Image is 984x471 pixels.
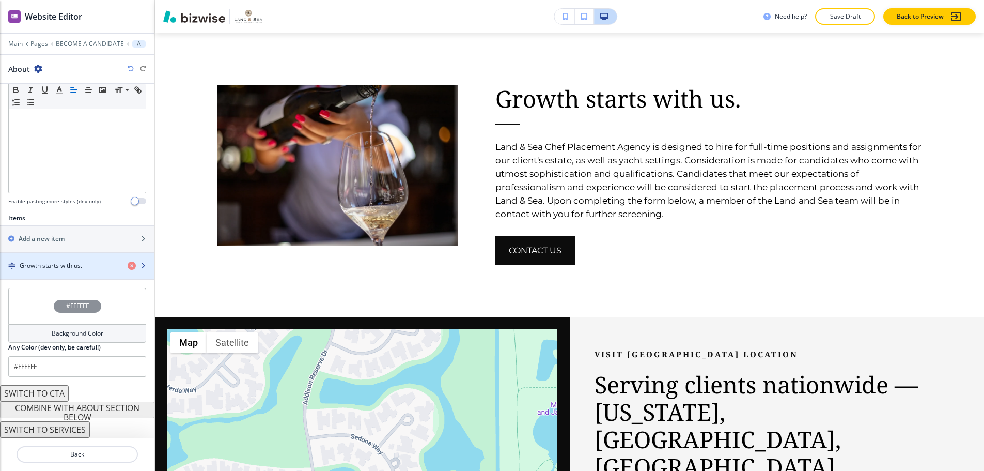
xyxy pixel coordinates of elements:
h4: #FFFFFF [66,301,89,311]
button: Show street map [170,332,207,353]
h4: Background Color [52,329,103,338]
p: Save Draft [829,12,862,21]
img: 9189e86af5f534274329cb1a201d66cf.webp [217,85,458,246]
h2: Add a new item [19,234,65,244]
button: #FFFFFFBackground Color [8,288,146,343]
h4: Enable pasting more styles (dev only) [8,197,101,205]
p: About [137,40,141,48]
h2: Items [8,214,25,223]
p: Land & Sea Chef Placement Agency is designed to hire for full-time positions and assignments for ... [495,140,922,221]
img: editor icon [8,10,21,23]
h4: Growth starts with us. [20,261,82,270]
h2: About [8,64,30,74]
h2: Website Editor [25,10,82,23]
img: Your Logo [235,10,262,23]
p: Visit [GEOGRAPHIC_DATA] Location [595,348,933,360]
img: Drag [8,262,15,269]
p: Growth starts with us. [495,85,922,112]
button: Save Draft [815,8,875,25]
h3: Need help? [775,12,807,21]
button: Back [17,446,138,463]
button: Show satellite imagery [207,332,258,353]
p: Back [18,450,137,459]
span: CONTACT US [509,245,561,257]
img: Bizwise Logo [163,10,225,23]
button: Pages [30,40,48,48]
button: Main [8,40,23,48]
button: About [132,40,146,48]
button: BECOME A CANDIDATE [56,40,124,48]
p: Back to Preview [897,12,944,21]
h2: Any Color (dev only, be careful!) [8,343,101,352]
button: CONTACT US [495,236,575,265]
button: Back to Preview [883,8,976,25]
